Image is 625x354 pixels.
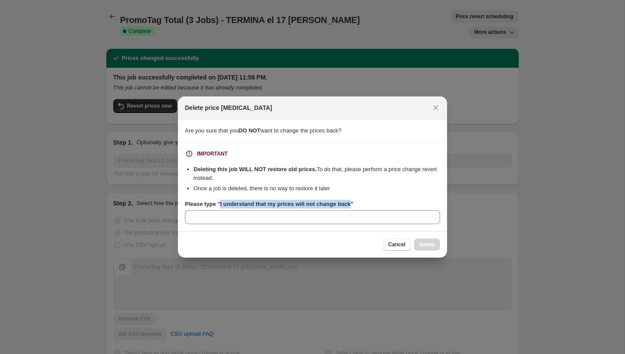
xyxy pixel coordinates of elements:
[194,166,317,172] b: Deleting this job WILL NOT restore old prices.
[388,241,405,248] span: Cancel
[197,150,227,157] div: IMPORTANT
[185,127,342,134] span: Are you sure that you want to change the prices back?
[194,165,440,182] li: To do that, please perform a price change revert instead.
[185,201,353,207] b: Please type "I understand that my prices will not change back"
[239,127,261,134] b: DO NOT
[194,184,440,193] li: Once a job is deleted, there is no way to restore it later
[430,102,442,114] button: Close
[185,103,272,112] h2: Delete price [MEDICAL_DATA]
[383,238,411,251] button: Cancel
